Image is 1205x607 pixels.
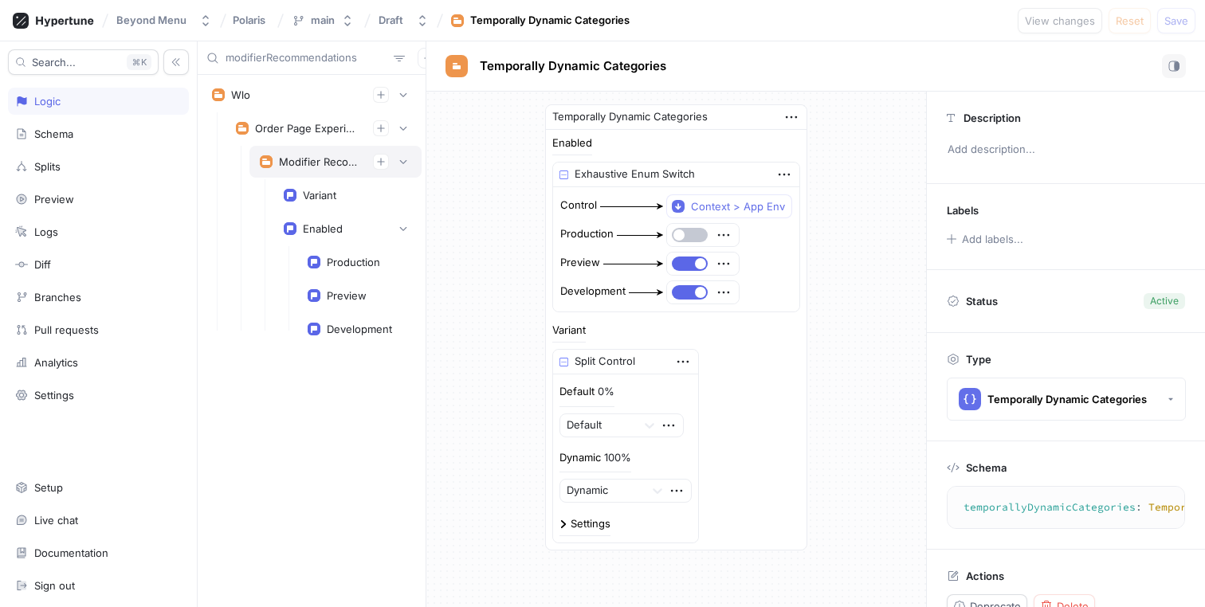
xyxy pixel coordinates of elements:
[1018,8,1102,33] button: View changes
[116,14,186,27] div: Beyond Menu
[285,7,360,33] button: main
[34,323,99,336] div: Pull requests
[110,7,218,33] button: Beyond Menu
[964,112,1021,124] p: Description
[1150,294,1179,308] div: Active
[560,255,600,271] div: Preview
[480,60,666,72] span: Temporally Dynamic Categories
[311,14,335,27] div: main
[32,57,76,67] span: Search...
[279,155,360,168] div: Modifier Recommendations
[966,461,1007,474] p: Schema
[8,49,159,75] button: Search...K
[1157,8,1195,33] button: Save
[575,166,695,182] div: Exhaustive Enum Switch
[962,234,1023,245] div: Add labels...
[34,546,108,559] div: Documentation
[34,514,78,527] div: Live chat
[303,222,343,235] div: Enabled
[559,450,601,466] p: Dynamic
[8,539,189,566] a: Documentation
[560,226,614,242] div: Production
[34,193,74,206] div: Preview
[34,258,51,271] div: Diff
[966,353,991,366] p: Type
[34,389,74,401] div: Settings
[941,229,1027,249] button: Add labels...
[560,284,626,300] div: Development
[575,354,635,370] div: Split Control
[552,325,586,335] div: Variant
[1109,8,1151,33] button: Reset
[552,138,592,148] div: Enabled
[1116,16,1144,25] span: Reset
[560,198,597,213] div: Control
[127,54,151,70] div: K
[255,122,360,135] div: Order Page Experiments
[987,393,1147,406] div: Temporally Dynamic Categories
[327,256,380,268] div: Production
[604,452,631,463] div: 100%
[470,13,630,29] div: Temporally Dynamic Categories
[34,160,61,173] div: Splits
[34,481,63,494] div: Setup
[947,378,1186,421] button: Temporally Dynamic Categories
[559,384,595,400] p: Default
[966,570,1004,582] p: Actions
[34,127,73,140] div: Schema
[34,291,81,303] div: Branches
[233,14,265,25] span: Polaris
[34,579,75,592] div: Sign out
[327,323,392,335] div: Development
[691,200,785,213] div: Context > App Env
[303,189,336,202] div: Variant
[34,225,58,238] div: Logs
[598,386,614,397] div: 0%
[327,289,367,302] div: Preview
[947,204,979,217] p: Labels
[379,14,403,27] div: Draft
[552,109,708,125] div: Temporally Dynamic Categories
[966,290,998,312] p: Status
[666,194,792,218] button: Context > App Env
[231,88,250,101] div: Wlo
[1025,16,1095,25] span: View changes
[571,519,610,529] div: Settings
[1164,16,1188,25] span: Save
[34,356,78,369] div: Analytics
[226,50,387,66] input: Search...
[34,95,61,108] div: Logic
[940,136,1191,163] p: Add description...
[372,7,435,33] button: Draft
